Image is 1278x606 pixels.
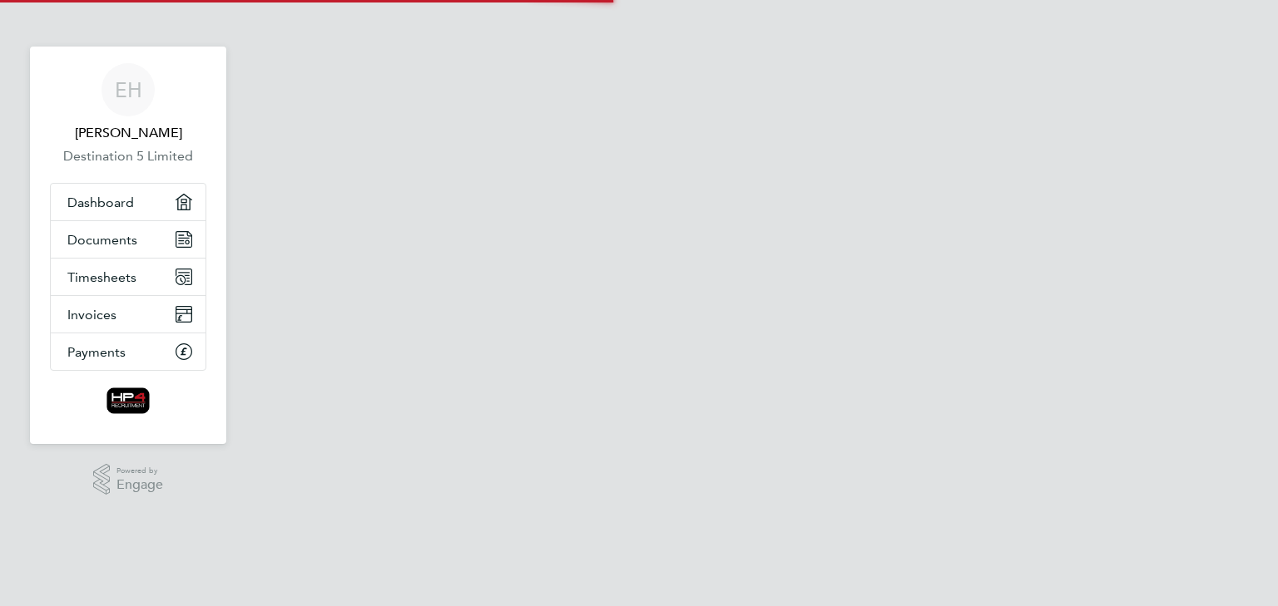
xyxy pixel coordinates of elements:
span: Engage [116,478,163,492]
a: Invoices [51,296,206,333]
span: Timesheets [67,269,136,285]
span: EH [115,79,142,101]
a: Destination 5 Limited [50,146,206,166]
a: Dashboard [51,184,206,220]
a: Powered byEngage [93,464,164,495]
span: Documents [67,232,137,248]
span: Powered by [116,464,163,478]
a: Payments [51,333,206,370]
span: Payments [67,344,126,360]
span: Dashboard [67,195,134,210]
img: hp4recruitment-logo-retina.png [106,387,151,414]
a: EH[PERSON_NAME] [50,63,206,143]
a: Go to home page [50,387,206,414]
span: Edward Hayden [50,123,206,143]
a: Documents [51,221,206,258]
nav: Main navigation [30,47,226,444]
span: Invoices [67,307,116,323]
a: Timesheets [51,259,206,295]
